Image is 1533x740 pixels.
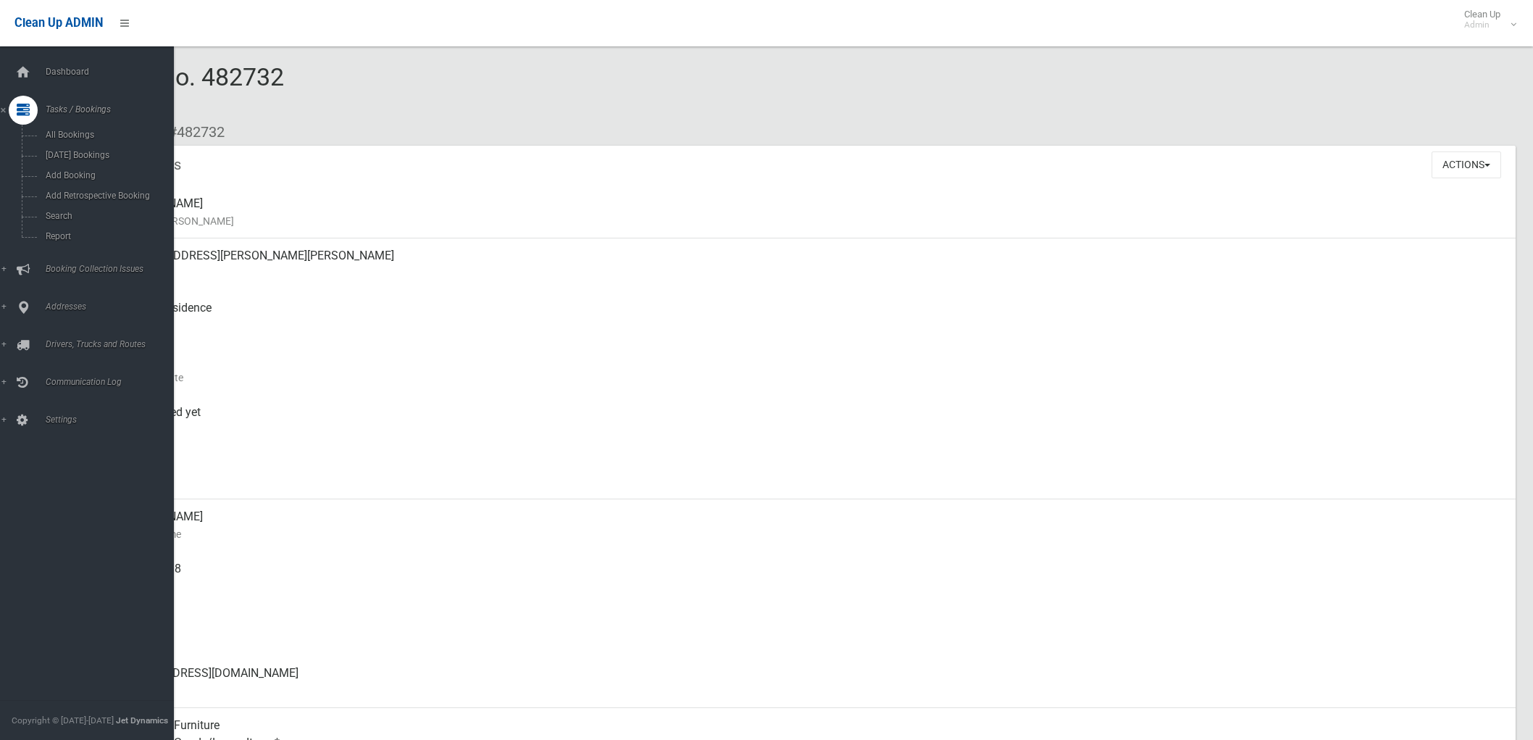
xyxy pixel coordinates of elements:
[116,715,168,726] strong: Jet Dynamics
[116,317,1504,334] small: Pickup Point
[116,499,1504,552] div: [PERSON_NAME]
[41,264,186,274] span: Booking Collection Issues
[116,395,1504,447] div: Not collected yet
[1464,20,1500,30] small: Admin
[116,421,1504,438] small: Collected At
[64,62,284,119] span: Booking No. 482732
[41,302,186,312] span: Addresses
[41,377,186,387] span: Communication Log
[12,715,114,726] span: Copyright © [DATE]-[DATE]
[116,291,1504,343] div: Front of Residence
[116,656,1504,708] div: [EMAIL_ADDRESS][DOMAIN_NAME]
[41,104,186,115] span: Tasks / Bookings
[116,552,1504,604] div: 0415088388
[1457,9,1515,30] span: Clean Up
[41,211,174,221] span: Search
[64,656,1516,708] a: [EMAIL_ADDRESS][DOMAIN_NAME]Email
[41,231,174,241] span: Report
[116,447,1504,499] div: [DATE]
[116,604,1504,656] div: None given
[116,630,1504,647] small: Landline
[116,682,1504,699] small: Email
[116,238,1504,291] div: [STREET_ADDRESS][PERSON_NAME][PERSON_NAME]
[116,212,1504,230] small: Name of [PERSON_NAME]
[41,191,174,201] span: Add Retrospective Booking
[14,16,103,30] span: Clean Up ADMIN
[41,67,186,77] span: Dashboard
[1432,151,1501,178] button: Actions
[116,186,1504,238] div: [PERSON_NAME]
[41,130,174,140] span: All Bookings
[41,150,174,160] span: [DATE] Bookings
[116,525,1504,543] small: Contact Name
[41,339,186,349] span: Drivers, Trucks and Routes
[41,170,174,180] span: Add Booking
[116,343,1504,395] div: [DATE]
[116,265,1504,282] small: Address
[116,473,1504,491] small: Zone
[41,415,186,425] span: Settings
[116,369,1504,386] small: Collection Date
[158,119,225,146] li: #482732
[116,578,1504,595] small: Mobile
